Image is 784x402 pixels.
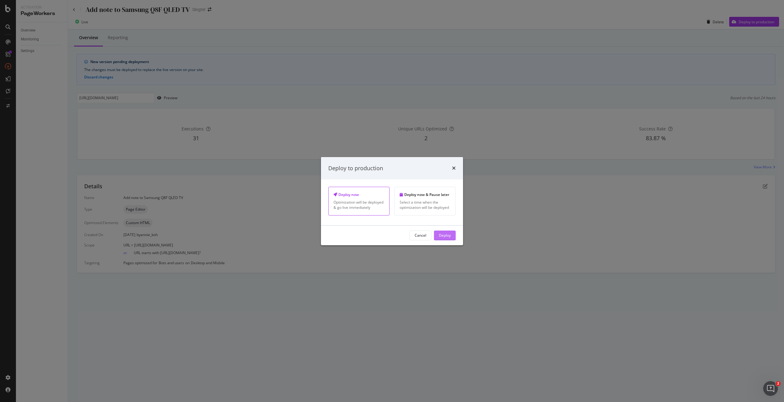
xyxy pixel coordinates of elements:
[439,233,451,238] div: Deploy
[400,192,450,197] div: Deploy now & Pause later
[415,233,426,238] div: Cancel
[334,192,384,197] div: Deploy now
[328,164,383,172] div: Deploy to production
[763,381,778,396] iframe: Intercom live chat
[409,231,432,240] button: Cancel
[334,200,384,210] div: Optimization will be deployed & go live immediately
[434,231,456,240] button: Deploy
[321,157,463,245] div: modal
[776,381,781,386] span: 2
[400,200,450,210] div: Select a time when the optimization will be deployed
[452,164,456,172] div: times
